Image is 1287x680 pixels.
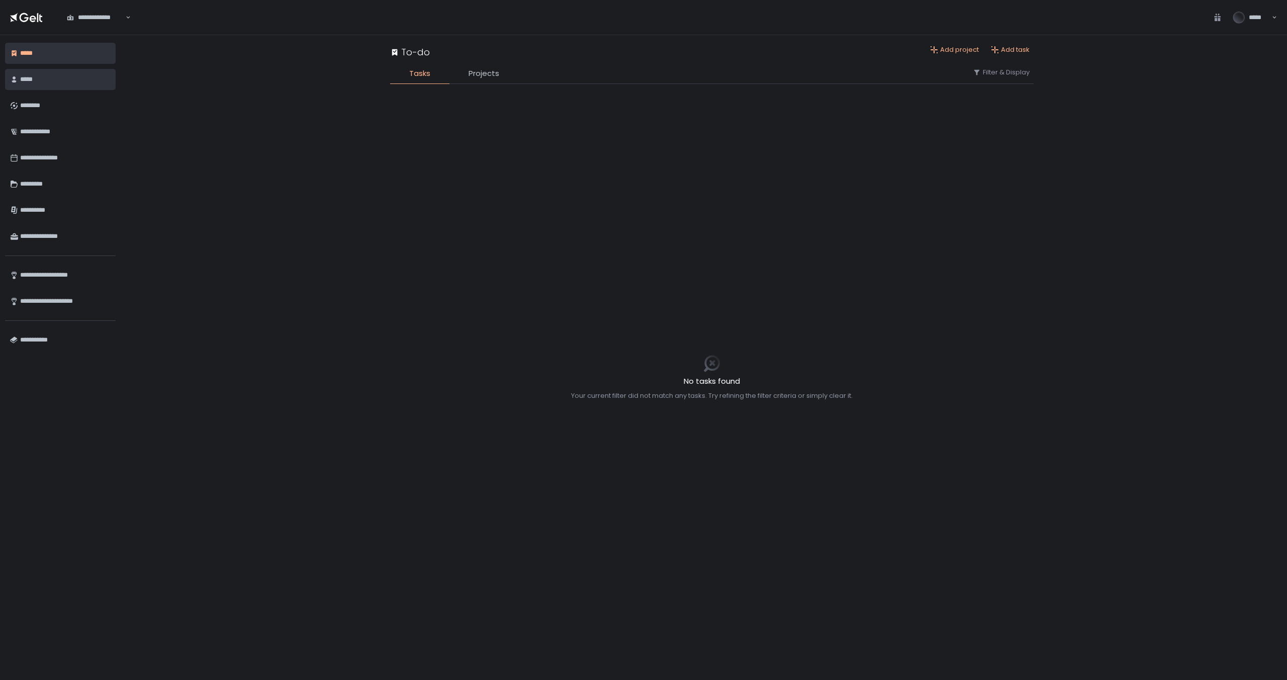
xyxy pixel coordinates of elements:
div: To-do [390,45,430,59]
div: Search for option [60,7,131,28]
h2: No tasks found [571,376,853,387]
span: Projects [469,68,499,79]
div: Your current filter did not match any tasks. Try refining the filter criteria or simply clear it. [571,391,853,400]
input: Search for option [124,13,125,23]
button: Filter & Display [973,68,1030,77]
button: Add task [991,45,1030,54]
span: Tasks [409,68,430,79]
button: Add project [930,45,979,54]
